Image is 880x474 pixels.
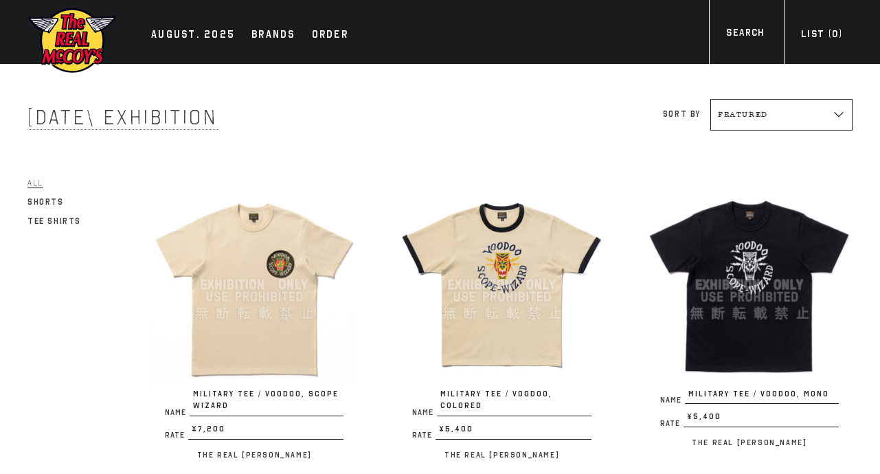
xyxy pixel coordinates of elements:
div: Brands [251,26,295,45]
div: AUGUST. 2025 [151,26,235,45]
a: List (0) [784,27,859,45]
div: Order [312,26,348,45]
a: MILITARY TEE / VOODOO, SCOPE WIZARD NameMILITARY TEE / VOODOO, SCOPE WIZARD Rate¥7,200 The Real [... [151,181,357,462]
span: Rate [165,431,188,439]
span: MILITARY TEE / VOODOO, COLORED [437,388,591,416]
a: MILITARY TEE / VOODOO, COLORED NameMILITARY TEE / VOODOO, COLORED Rate¥5,400 The Real [PERSON_NAME] [398,181,605,462]
span: Name [165,409,190,416]
span: Rate [660,420,684,427]
span: Rate [412,431,436,439]
p: The Real [PERSON_NAME] [151,447,357,463]
span: Shorts [27,197,64,207]
a: MILITARY TEE / VOODOO, MONO NameMILITARY TEE / VOODOO, MONO Rate¥5,400 The Real [PERSON_NAME] [646,181,853,450]
img: MILITARY TEE / VOODOO, COLORED [398,181,605,387]
a: Order [305,26,355,45]
div: List ( ) [801,27,842,45]
a: AUGUST. 2025 [144,26,242,45]
div: Search [726,25,764,44]
a: Tee Shirts [27,213,81,229]
span: [DATE] Exhibition [27,105,218,130]
span: All [27,178,43,188]
p: The Real [PERSON_NAME] [398,447,605,463]
span: MILITARY TEE / VOODOO, SCOPE WIZARD [190,388,343,416]
a: All [27,174,43,191]
span: ¥5,400 [684,411,839,427]
span: ¥7,200 [188,423,343,440]
span: Tee Shirts [27,216,81,226]
p: The Real [PERSON_NAME] [646,434,853,451]
span: MILITARY TEE / VOODOO, MONO [685,388,839,405]
img: MILITARY TEE / VOODOO, MONO [646,181,853,387]
label: Sort by [663,109,701,119]
span: Name [660,396,685,404]
a: Search [709,25,781,44]
img: MILITARY TEE / VOODOO, SCOPE WIZARD [151,181,357,387]
span: Name [412,409,437,416]
span: ¥5,400 [436,423,591,440]
a: Shorts [27,194,64,210]
img: mccoys-exhibition [27,7,117,74]
span: 0 [832,28,838,40]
